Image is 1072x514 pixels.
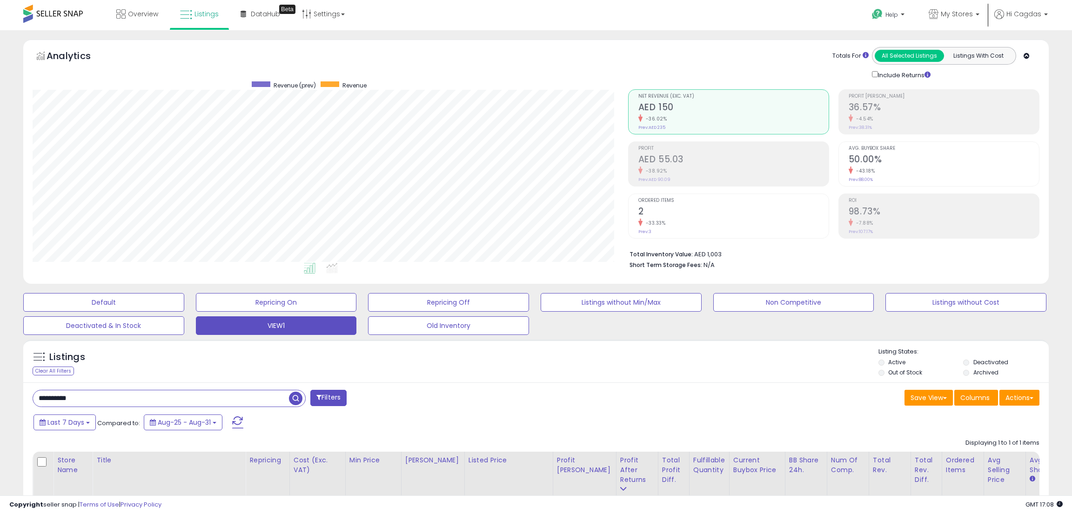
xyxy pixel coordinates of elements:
b: Short Term Storage Fees: [630,261,702,269]
button: Default [23,293,184,312]
span: Aug-25 - Aug-31 [158,418,211,427]
div: Ordered Items [946,455,980,475]
button: Repricing On [196,293,357,312]
span: N/A [703,260,715,269]
h5: Analytics [47,49,109,65]
span: DataHub [251,9,280,19]
span: 2025-09-9 17:08 GMT [1025,500,1063,509]
div: Repricing [249,455,285,465]
div: Listed Price [469,455,549,465]
small: Prev: AED 235 [638,125,665,130]
div: [PERSON_NAME] [405,455,461,465]
div: Tooltip anchor [279,5,295,14]
h2: 36.57% [849,102,1039,114]
span: Ordered Items [638,198,829,203]
span: Profit [PERSON_NAME] [849,94,1039,99]
div: Total Rev. [873,455,907,475]
span: Listings [194,9,219,19]
span: Help [885,11,898,19]
p: Listing States: [878,347,1049,356]
span: Avg. Buybox Share [849,146,1039,151]
small: Prev: 38.31% [849,125,872,130]
h2: AED 150 [638,102,829,114]
h2: AED 55.03 [638,154,829,167]
div: Current Buybox Price [733,455,781,475]
i: Get Help [871,8,883,20]
div: Profit [PERSON_NAME] [557,455,612,475]
button: Repricing Off [368,293,529,312]
div: Num of Comp. [831,455,865,475]
div: Profit After Returns [620,455,654,485]
small: -33.33% [643,220,666,227]
div: Avg BB Share [1030,455,1064,475]
button: VIEW1 [196,316,357,335]
button: Aug-25 - Aug-31 [144,414,222,430]
span: Hi Cagdas [1006,9,1041,19]
button: Listings without Min/Max [541,293,702,312]
button: Last 7 Days [33,414,96,430]
button: Columns [954,390,998,406]
strong: Copyright [9,500,43,509]
button: Old Inventory [368,316,529,335]
span: Columns [960,393,990,402]
button: All Selected Listings [875,50,944,62]
div: BB Share 24h. [789,455,823,475]
button: Listings without Cost [885,293,1046,312]
small: -7.88% [853,220,873,227]
div: Cost (Exc. VAT) [294,455,342,475]
div: Min Price [349,455,397,465]
small: -38.92% [643,167,667,174]
div: Include Returns [865,69,942,80]
div: Store Name [57,455,88,475]
span: My Stores [941,9,973,19]
span: Compared to: [97,419,140,427]
button: Listings With Cost [944,50,1013,62]
h2: 50.00% [849,154,1039,167]
div: Total Rev. Diff. [915,455,938,485]
span: Net Revenue (Exc. VAT) [638,94,829,99]
span: Overview [128,9,158,19]
div: Clear All Filters [33,367,74,375]
small: Prev: 88.00% [849,177,873,182]
h2: 2 [638,206,829,219]
small: -4.54% [853,115,873,122]
b: Total Inventory Value: [630,250,693,258]
div: seller snap | | [9,501,161,509]
small: Prev: AED 90.09 [638,177,670,182]
h2: 98.73% [849,206,1039,219]
small: Prev: 3 [638,229,651,234]
button: Filters [310,390,347,406]
small: -36.02% [643,115,667,122]
a: Terms of Use [80,500,119,509]
div: Displaying 1 to 1 of 1 items [965,439,1039,447]
div: Totals For [832,52,869,60]
span: Revenue [342,81,367,89]
button: Save View [904,390,953,406]
span: Profit [638,146,829,151]
label: Out of Stock [888,368,922,376]
small: Avg BB Share. [1030,475,1035,483]
button: Non Competitive [713,293,874,312]
span: Last 7 Days [47,418,84,427]
div: Fulfillable Quantity [693,455,725,475]
label: Archived [973,368,998,376]
label: Deactivated [973,358,1008,366]
h5: Listings [49,351,85,364]
a: Help [864,1,914,30]
li: AED 1,003 [630,248,1032,259]
button: Deactivated & In Stock [23,316,184,335]
div: Title [96,455,241,465]
small: Prev: 107.17% [849,229,873,234]
div: Avg Selling Price [988,455,1022,485]
a: Privacy Policy [121,500,161,509]
span: ROI [849,198,1039,203]
div: Total Profit Diff. [662,455,685,485]
span: Revenue (prev) [274,81,316,89]
button: Actions [999,390,1039,406]
small: -43.18% [853,167,875,174]
a: Hi Cagdas [994,9,1048,30]
label: Active [888,358,905,366]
